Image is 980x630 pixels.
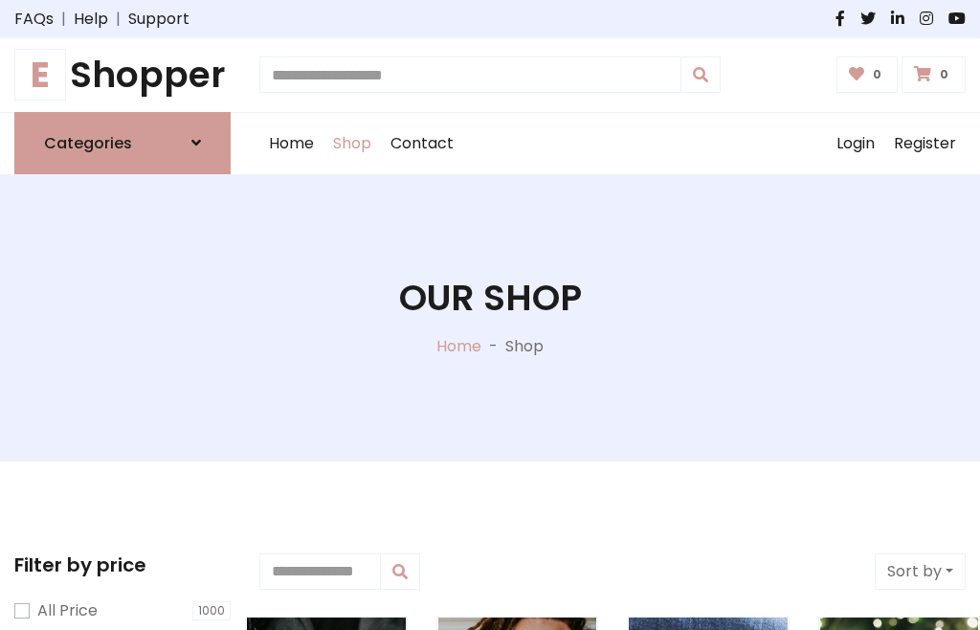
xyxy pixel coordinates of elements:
[128,8,189,31] a: Support
[884,113,966,174] a: Register
[14,54,231,97] a: EShopper
[868,66,886,83] span: 0
[108,8,128,31] span: |
[54,8,74,31] span: |
[399,277,582,320] h1: Our Shop
[436,335,481,357] a: Home
[505,335,544,358] p: Shop
[836,56,899,93] a: 0
[935,66,953,83] span: 0
[323,113,381,174] a: Shop
[192,601,231,620] span: 1000
[827,113,884,174] a: Login
[37,599,98,622] label: All Price
[381,113,463,174] a: Contact
[14,8,54,31] a: FAQs
[481,335,505,358] p: -
[44,134,132,152] h6: Categories
[14,49,66,101] span: E
[14,553,231,576] h5: Filter by price
[14,54,231,97] h1: Shopper
[875,553,966,590] button: Sort by
[259,113,323,174] a: Home
[74,8,108,31] a: Help
[902,56,966,93] a: 0
[14,112,231,174] a: Categories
